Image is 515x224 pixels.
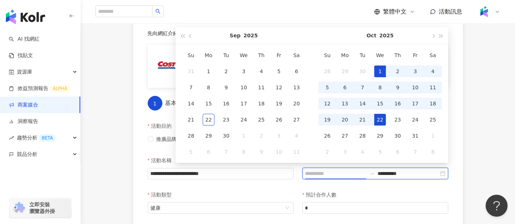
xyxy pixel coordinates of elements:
div: 3 [339,146,351,158]
th: We [371,47,389,63]
div: 1 [427,130,439,142]
span: 健康 [151,202,291,213]
td: 2025-10-05 [319,79,336,96]
td: 2025-10-03 [270,128,288,144]
div: 14 [357,98,368,109]
td: 2025-09-18 [253,96,270,112]
div: 17 [238,98,250,109]
div: 29 [203,130,214,142]
span: 活動訊息 [439,8,462,15]
div: 11 [255,82,267,93]
td: 2025-09-03 [235,63,253,79]
td: 2025-10-17 [407,96,424,112]
div: 11 [427,82,439,93]
td: 2025-10-01 [371,63,389,79]
td: 2025-10-24 [407,112,424,128]
td: 2025-10-31 [407,128,424,144]
a: chrome extension立即安裝 瀏覽器外掛 [10,198,71,218]
a: 效益預測報告ALPHA [9,85,70,92]
td: 2025-08-31 [182,63,200,79]
button: Oct [367,27,376,44]
div: 2 [220,66,232,77]
div: 1 [238,130,250,142]
span: 1 [153,101,157,107]
div: 4 [427,66,439,77]
div: 29 [339,66,351,77]
div: 19 [321,114,333,126]
td: 2025-09-25 [253,112,270,128]
div: 8 [374,82,386,93]
a: 找貼文 [9,52,33,59]
td: 2025-09-29 [200,128,217,144]
div: 5 [374,146,386,158]
div: 26 [273,114,285,126]
td: 2025-09-05 [270,63,288,79]
td: 2025-10-04 [288,128,305,144]
img: chrome extension [12,202,26,214]
div: 19 [273,98,285,109]
img: logo [6,10,45,24]
p: 活動名稱 [151,153,172,168]
td: 2025-10-06 [200,144,217,160]
span: 推廣品牌 [154,135,180,143]
td: 2025-09-26 [270,112,288,128]
td: 2025-11-06 [389,144,407,160]
div: 7 [185,82,197,93]
td: 2025-10-19 [319,112,336,128]
td: 2025-09-13 [288,79,305,96]
td: 2025-10-09 [253,144,270,160]
td: 2025-09-11 [253,79,270,96]
div: 10 [273,146,285,158]
div: 9 [392,82,404,93]
div: 16 [392,98,404,109]
td: 2025-10-22 [371,112,389,128]
th: Fr [407,47,424,63]
div: 30 [220,130,232,142]
span: 競品分析 [17,146,37,163]
td: 2025-10-14 [354,96,371,112]
div: 27 [339,130,351,142]
div: 22 [203,114,214,126]
div: 21 [357,114,368,126]
div: 6 [291,66,302,77]
div: 22 [374,114,386,126]
td: 2025-09-10 [235,79,253,96]
div: 31 [409,130,421,142]
div: 13 [291,82,302,93]
td: 2025-10-18 [424,96,442,112]
div: 29 [374,130,386,142]
div: 12 [273,82,285,93]
td: 2025-10-23 [389,112,407,128]
div: 6 [203,146,214,158]
th: Mo [336,47,354,63]
div: 3 [409,66,421,77]
td: 2025-09-06 [288,63,305,79]
div: 4 [357,146,368,158]
div: 3 [273,130,285,142]
td: 2025-09-28 [182,128,200,144]
div: 7 [409,146,421,158]
th: Tu [217,47,235,63]
td: 2025-10-21 [354,112,371,128]
td: 2025-10-27 [336,128,354,144]
div: 25 [427,114,439,126]
div: 6 [339,82,351,93]
td: 2025-09-07 [182,79,200,96]
th: Th [389,47,407,63]
p: 活動目的 [151,119,172,133]
th: Tu [354,47,371,63]
td: 2025-11-08 [424,144,442,160]
div: BETA [39,134,56,142]
div: 5 [273,66,285,77]
td: 2025-10-02 [389,63,407,79]
td: 2025-09-24 [235,112,253,128]
td: 2025-09-29 [336,63,354,79]
td: 2025-10-08 [371,79,389,96]
div: 9 [220,82,232,93]
td: 2025-09-01 [200,63,217,79]
img: Uber Eats_Costco_202509_KOL&Buzz [157,51,186,80]
td: 2025-11-07 [407,144,424,160]
td: 2025-09-16 [217,96,235,112]
p: 活動類型 [151,187,172,202]
p: 先向網紅介紹這次要推廣的品牌及產品吧！敘述愈詳細，網紅將能有更好的發揮喔。 [148,30,448,37]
